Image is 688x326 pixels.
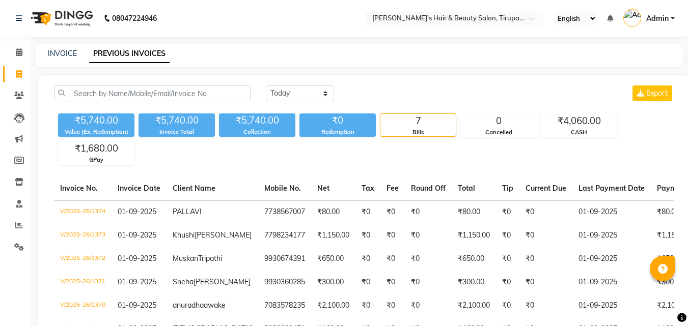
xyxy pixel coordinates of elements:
[204,301,226,310] span: awake
[380,128,456,137] div: Bills
[452,271,496,294] td: ₹300.00
[646,13,669,24] span: Admin
[405,224,452,247] td: ₹0
[48,49,77,58] a: INVOICE
[380,271,405,294] td: ₹0
[380,114,456,128] div: 7
[632,85,672,101] button: Export
[519,247,572,271] td: ₹0
[458,184,475,193] span: Total
[572,200,651,224] td: 01-09-2025
[526,184,566,193] span: Current Due
[355,224,380,247] td: ₹0
[411,184,446,193] span: Round Off
[541,128,617,137] div: CASH
[461,114,536,128] div: 0
[496,271,519,294] td: ₹0
[54,294,112,317] td: V/2025-26/1370
[541,114,617,128] div: ₹4,060.00
[380,200,405,224] td: ₹0
[405,200,452,224] td: ₹0
[519,224,572,247] td: ₹0
[461,128,536,137] div: Cancelled
[59,141,134,156] div: ₹1,680.00
[362,184,374,193] span: Tax
[173,207,202,216] span: PALLAVI
[572,271,651,294] td: 01-09-2025
[311,224,355,247] td: ₹1,150.00
[299,128,376,136] div: Redemption
[380,294,405,317] td: ₹0
[311,294,355,317] td: ₹2,100.00
[646,88,668,98] span: Export
[496,200,519,224] td: ₹0
[299,113,376,128] div: ₹0
[58,113,134,128] div: ₹5,740.00
[219,113,295,128] div: ₹5,740.00
[195,230,252,240] span: [PERSON_NAME]
[264,184,301,193] span: Mobile No.
[173,277,194,286] span: Sneha
[118,230,156,240] span: 01-09-2025
[258,247,311,271] td: 9930674391
[387,184,399,193] span: Fee
[139,113,215,128] div: ₹5,740.00
[496,247,519,271] td: ₹0
[311,271,355,294] td: ₹300.00
[26,4,96,33] img: logo
[311,200,355,224] td: ₹80.00
[645,285,678,316] iframe: chat widget
[54,271,112,294] td: V/2025-26/1371
[173,254,198,263] span: Muskan
[194,277,251,286] span: [PERSON_NAME]
[89,45,170,63] a: PREVIOUS INVOICES
[139,128,215,136] div: Invoice Total
[54,247,112,271] td: V/2025-26/1372
[380,247,405,271] td: ₹0
[496,294,519,317] td: ₹0
[452,247,496,271] td: ₹650.00
[502,184,513,193] span: Tip
[519,200,572,224] td: ₹0
[572,294,651,317] td: 01-09-2025
[572,247,651,271] td: 01-09-2025
[59,156,134,164] div: GPay
[219,128,295,136] div: Collection
[579,184,645,193] span: Last Payment Date
[58,128,134,136] div: Value (Ex. Redemption)
[54,85,251,101] input: Search by Name/Mobile/Email/Invoice No
[355,200,380,224] td: ₹0
[452,224,496,247] td: ₹1,150.00
[452,294,496,317] td: ₹2,100.00
[60,184,98,193] span: Invoice No.
[496,224,519,247] td: ₹0
[118,301,156,310] span: 01-09-2025
[258,271,311,294] td: 9930360285
[519,294,572,317] td: ₹0
[54,200,112,224] td: V/2025-26/1374
[452,200,496,224] td: ₹80.00
[355,271,380,294] td: ₹0
[572,224,651,247] td: 01-09-2025
[118,184,160,193] span: Invoice Date
[317,184,329,193] span: Net
[519,271,572,294] td: ₹0
[258,224,311,247] td: 7798234177
[198,254,222,263] span: Tripathi
[118,207,156,216] span: 01-09-2025
[173,184,215,193] span: Client Name
[380,224,405,247] td: ₹0
[405,294,452,317] td: ₹0
[355,247,380,271] td: ₹0
[112,4,157,33] b: 08047224946
[405,271,452,294] td: ₹0
[405,247,452,271] td: ₹0
[258,294,311,317] td: 7083578235
[118,254,156,263] span: 01-09-2025
[118,277,156,286] span: 01-09-2025
[623,9,641,27] img: Admin
[258,200,311,224] td: 7738567007
[54,224,112,247] td: V/2025-26/1373
[311,247,355,271] td: ₹650.00
[173,301,204,310] span: anuradha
